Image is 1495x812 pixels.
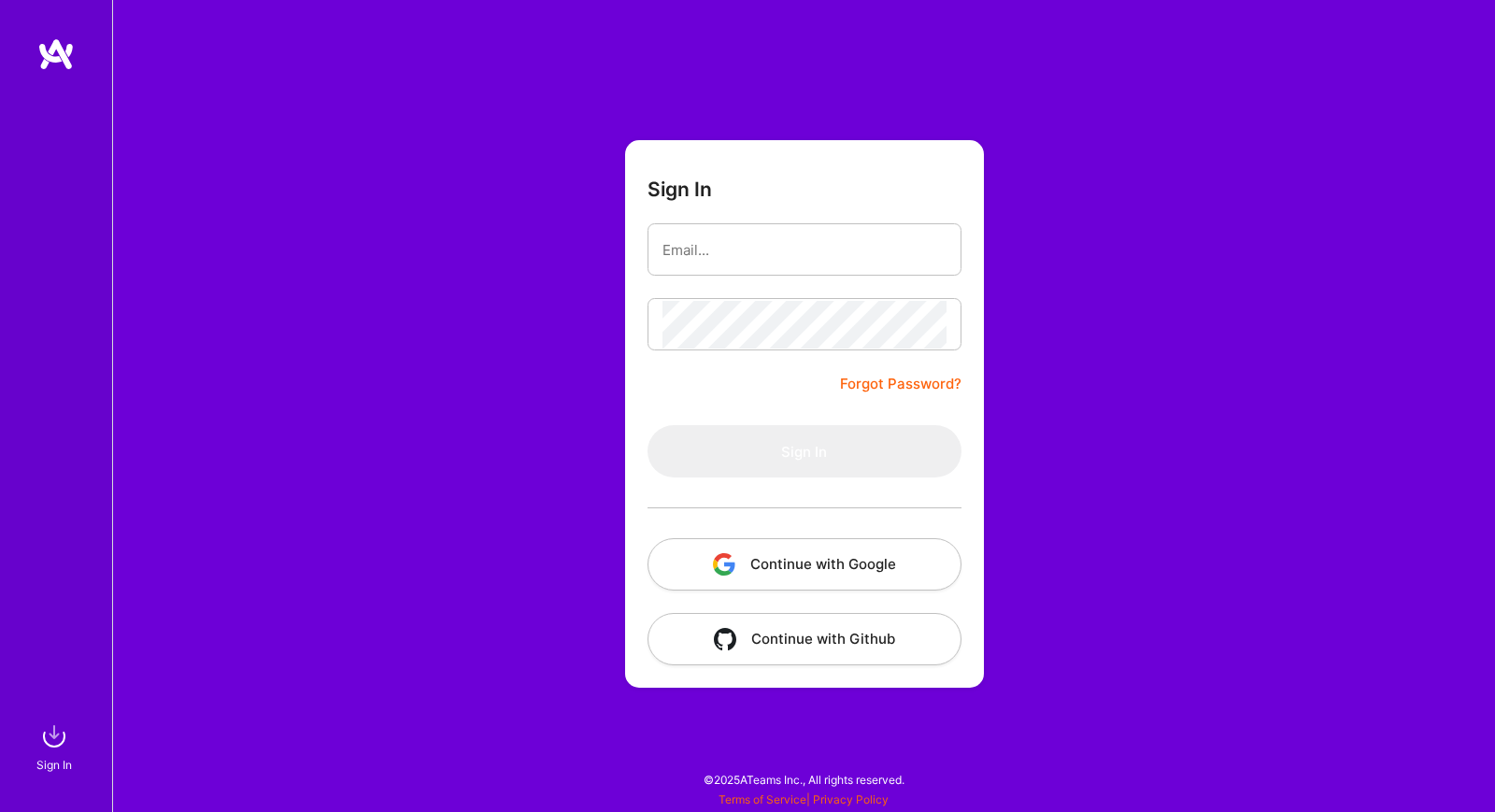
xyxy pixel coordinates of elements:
[37,37,75,71] img: logo
[714,628,736,650] img: icon
[648,538,961,591] button: Continue with Google
[648,425,961,477] button: Sign In
[648,613,961,665] button: Continue with Github
[36,718,73,755] img: sign in
[813,792,889,806] a: Privacy Policy
[719,792,889,806] span: |
[713,553,735,576] img: icon
[112,756,1495,803] div: © 2025 ATeams Inc., All rights reserved.
[840,373,961,395] a: Forgot Password?
[662,226,947,274] input: Email...
[39,718,73,775] a: sign inSign In
[648,178,712,201] h3: Sign In
[719,792,806,806] a: Terms of Service
[36,755,72,775] div: Sign In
